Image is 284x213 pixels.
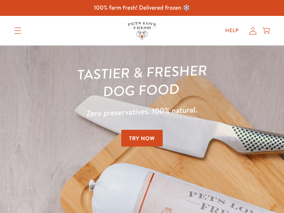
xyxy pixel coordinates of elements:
[13,59,271,103] h1: Tastier & fresher dog food
[128,22,156,39] img: Pets Love Fresh
[14,101,270,123] p: Zero preservatives. 100% natural.
[121,130,163,146] a: Try Now
[219,23,245,38] a: Help
[8,21,27,40] summary: Translation missing: en.sections.header.menu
